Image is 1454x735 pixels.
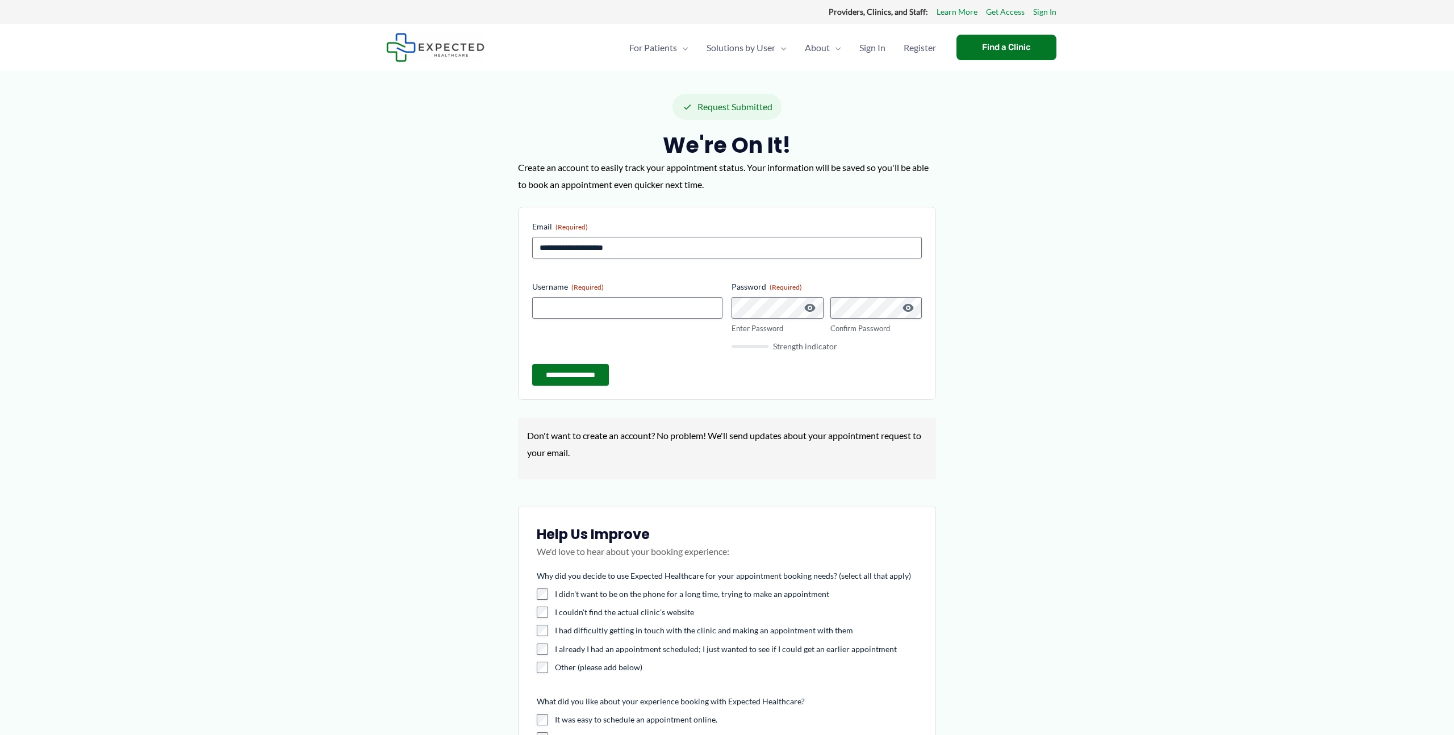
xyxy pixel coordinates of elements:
[732,281,802,293] legend: Password
[697,28,796,68] a: Solutions by UserMenu Toggle
[555,625,917,636] label: I had difficultly getting in touch with the clinic and making an appointment with them
[537,696,805,707] legend: What did you like about your experience booking with Expected Healthcare?
[537,525,917,543] h3: Help Us Improve
[537,570,911,582] legend: Why did you decide to use Expected Healthcare for your appointment booking needs? (select all tha...
[830,28,841,68] span: Menu Toggle
[707,28,775,68] span: Solutions by User
[555,662,917,673] label: Other (please add below)
[956,35,1056,60] a: Find a Clinic
[850,28,895,68] a: Sign In
[629,28,677,68] span: For Patients
[620,28,697,68] a: For PatientsMenu Toggle
[518,159,936,193] p: Create an account to easily track your appointment status. Your information will be saved so you'...
[732,343,922,350] div: Strength indicator
[672,94,782,120] div: Request Submitted
[937,5,977,19] a: Learn More
[770,283,802,291] span: (Required)
[732,323,824,334] label: Enter Password
[830,323,922,334] label: Confirm Password
[796,28,850,68] a: AboutMenu Toggle
[901,301,915,315] button: Show Password
[555,644,917,655] label: I already I had an appointment scheduled; I just wanted to see if I could get an earlier appointment
[532,221,922,232] label: Email
[527,427,927,461] p: Don't want to create an account? No problem! We'll send updates about your appointment request to...
[555,223,588,231] span: (Required)
[1033,5,1056,19] a: Sign In
[620,28,945,68] nav: Primary Site Navigation
[532,281,722,293] label: Username
[895,28,945,68] a: Register
[555,588,917,600] label: I didn't want to be on the phone for a long time, trying to make an appointment
[829,7,928,16] strong: Providers, Clinics, and Staff:
[904,28,936,68] span: Register
[859,28,885,68] span: Sign In
[775,28,787,68] span: Menu Toggle
[386,33,484,62] img: Expected Healthcare Logo - side, dark font, small
[986,5,1025,19] a: Get Access
[571,283,604,291] span: (Required)
[555,607,917,618] label: I couldn't find the actual clinic's website
[555,714,917,725] label: It was easy to schedule an appointment online.
[518,131,936,159] h2: We're on it!
[537,543,917,571] p: We'd love to hear about your booking experience:
[805,28,830,68] span: About
[677,28,688,68] span: Menu Toggle
[803,301,817,315] button: Show Password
